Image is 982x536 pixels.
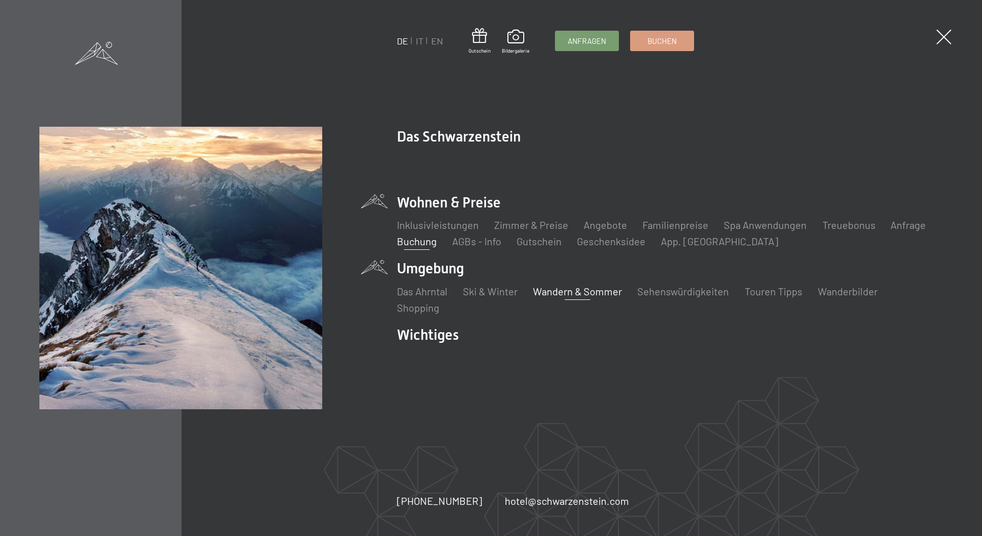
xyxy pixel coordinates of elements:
[39,127,322,409] img: Buchung
[397,494,482,508] a: [PHONE_NUMBER]
[744,285,802,297] a: Touren Tipps
[452,235,501,247] a: AGBs - Info
[577,235,645,247] a: Geschenksidee
[822,219,875,231] a: Treuebonus
[517,235,562,247] a: Gutschein
[533,285,622,297] a: Wandern & Sommer
[555,31,618,51] a: Anfragen
[817,285,877,297] a: Wanderbilder
[397,301,439,314] a: Shopping
[463,285,518,297] a: Ski & Winter
[468,28,490,54] a: Gutschein
[637,285,729,297] a: Sehenswürdigkeiten
[505,494,629,508] a: hotel@schwarzenstein.com
[502,47,529,54] span: Bildergalerie
[494,219,568,231] a: Zimmer & Preise
[431,35,443,46] a: EN
[724,219,807,231] a: Spa Anwendungen
[584,219,627,231] a: Angebote
[631,31,694,51] a: Buchen
[397,219,479,231] a: Inklusivleistungen
[397,35,408,46] a: DE
[661,235,778,247] a: App. [GEOGRAPHIC_DATA]
[502,30,529,54] a: Bildergalerie
[642,219,708,231] a: Familienpreise
[397,235,437,247] a: Buchung
[397,285,448,297] a: Das Ahrntal
[468,47,490,54] span: Gutschein
[397,495,482,507] span: [PHONE_NUMBER]
[648,36,677,46] span: Buchen
[568,36,606,46] span: Anfragen
[890,219,926,231] a: Anfrage
[416,35,423,46] a: IT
